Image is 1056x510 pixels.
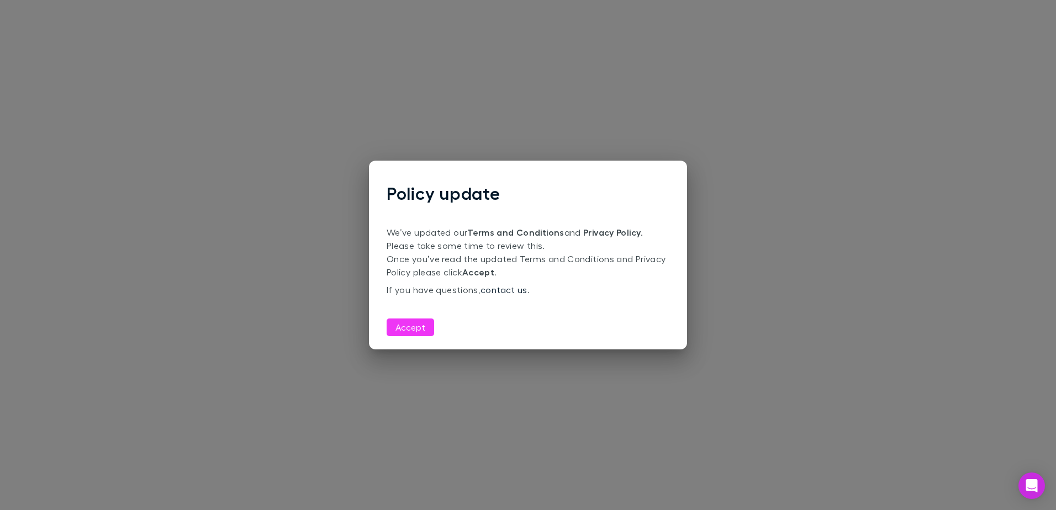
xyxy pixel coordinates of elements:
a: Terms and Conditions [467,227,564,238]
button: Accept [387,318,434,336]
strong: Accept [462,267,494,278]
a: Privacy Policy [583,227,641,238]
p: Once you’ve read the updated Terms and Conditions and Privacy Policy please click . [387,252,669,279]
p: We’ve updated our and . Please take some time to review this. [387,226,669,252]
h1: Policy update [387,183,669,204]
a: contact us [481,284,527,295]
p: If you have questions, . [387,283,669,296]
div: Open Intercom Messenger [1018,472,1045,499]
